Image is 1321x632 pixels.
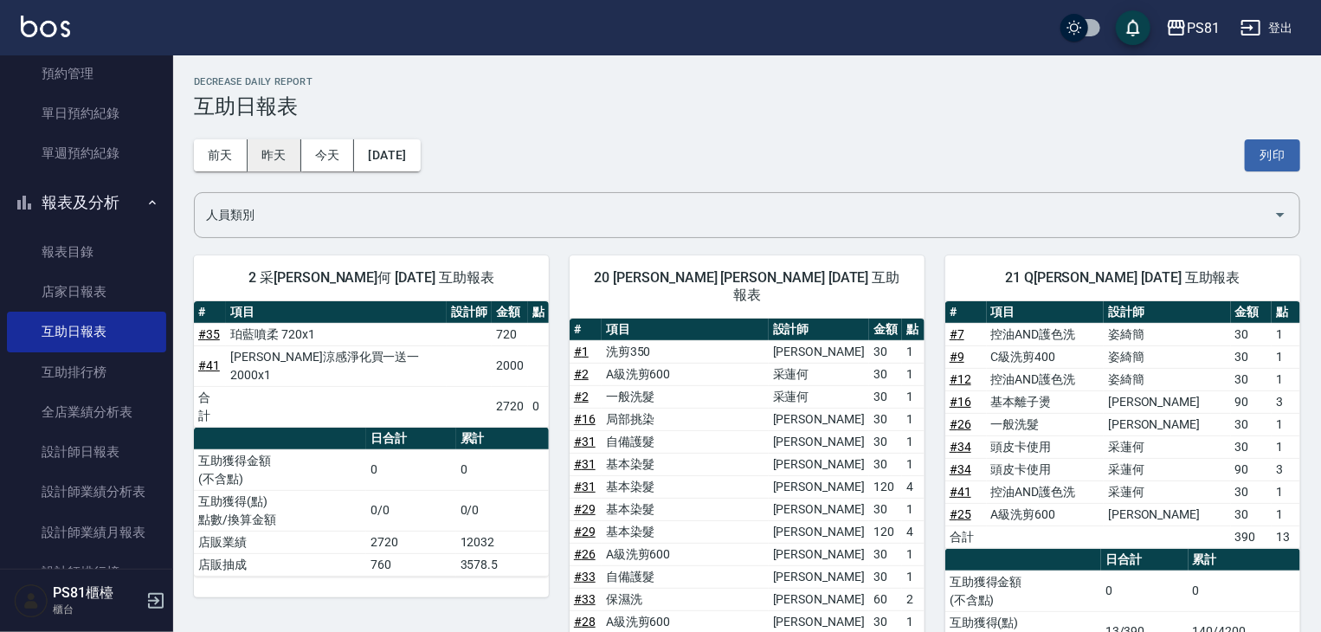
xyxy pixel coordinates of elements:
[602,363,769,385] td: A級洗剪600
[602,565,769,588] td: 自備護髮
[950,417,971,431] a: #26
[366,449,456,490] td: 0
[7,352,166,392] a: 互助排行榜
[1231,345,1273,368] td: 30
[987,503,1104,526] td: A級洗剪600
[1189,571,1300,611] td: 0
[950,462,971,476] a: #34
[987,345,1104,368] td: C級洗剪400
[7,232,166,272] a: 報表目錄
[602,520,769,543] td: 基本染髮
[869,588,902,610] td: 60
[1272,368,1300,390] td: 1
[53,602,141,617] p: 櫃台
[945,571,1101,611] td: 互助獲得金額 (不含點)
[570,319,602,341] th: #
[1272,458,1300,480] td: 3
[1231,435,1273,458] td: 30
[602,319,769,341] th: 項目
[869,498,902,520] td: 30
[1272,480,1300,503] td: 1
[1266,201,1294,229] button: Open
[950,327,964,341] a: #7
[574,570,596,584] a: #33
[1272,345,1300,368] td: 1
[1104,435,1230,458] td: 采蓮何
[456,490,549,531] td: 0/0
[902,340,925,363] td: 1
[1189,549,1300,571] th: 累計
[198,327,220,341] a: #35
[1231,526,1273,548] td: 390
[1272,526,1300,548] td: 13
[574,367,589,381] a: #2
[769,453,869,475] td: [PERSON_NAME]
[7,312,166,351] a: 互助日報表
[902,408,925,430] td: 1
[869,408,902,430] td: 30
[226,345,447,386] td: [PERSON_NAME]涼感淨化買一送一 2000x1
[194,490,366,531] td: 互助獲得(點) 點數/換算金額
[194,386,226,427] td: 合計
[769,498,869,520] td: [PERSON_NAME]
[574,480,596,493] a: #31
[1104,413,1230,435] td: [PERSON_NAME]
[194,301,226,324] th: #
[7,180,166,225] button: 報表及分析
[1231,503,1273,526] td: 30
[7,472,166,512] a: 設計師業績分析表
[574,502,596,516] a: #29
[1231,480,1273,503] td: 30
[21,16,70,37] img: Logo
[1272,503,1300,526] td: 1
[602,498,769,520] td: 基本染髮
[602,543,769,565] td: A級洗剪600
[987,323,1104,345] td: 控油AND護色洗
[248,139,301,171] button: 昨天
[194,76,1300,87] h2: Decrease Daily Report
[574,412,596,426] a: #16
[194,94,1300,119] h3: 互助日報表
[1159,10,1227,46] button: PS81
[215,269,528,287] span: 2 采[PERSON_NAME]何 [DATE] 互助報表
[602,453,769,475] td: 基本染髮
[945,301,987,324] th: #
[902,363,925,385] td: 1
[7,272,166,312] a: 店家日報表
[869,340,902,363] td: 30
[7,513,166,552] a: 設計師業績月報表
[1101,549,1189,571] th: 日合計
[945,526,987,548] td: 合計
[945,301,1300,549] table: a dense table
[456,449,549,490] td: 0
[1272,413,1300,435] td: 1
[1231,301,1273,324] th: 金額
[1104,301,1230,324] th: 設計師
[987,480,1104,503] td: 控油AND護色洗
[602,475,769,498] td: 基本染髮
[769,408,869,430] td: [PERSON_NAME]
[492,345,528,386] td: 2000
[950,440,971,454] a: #34
[53,584,141,602] h5: PS81櫃檯
[602,385,769,408] td: 一般洗髮
[902,453,925,475] td: 1
[7,94,166,133] a: 單日預約紀錄
[987,458,1104,480] td: 頭皮卡使用
[1104,323,1230,345] td: 姿綺簡
[528,301,549,324] th: 點
[194,531,366,553] td: 店販業績
[226,301,447,324] th: 項目
[1104,458,1230,480] td: 采蓮何
[1231,368,1273,390] td: 30
[950,395,971,409] a: #16
[574,390,589,403] a: #2
[950,350,964,364] a: #9
[456,428,549,450] th: 累計
[194,139,248,171] button: 前天
[1231,458,1273,480] td: 90
[492,323,528,345] td: 720
[574,435,596,448] a: #31
[574,592,596,606] a: #33
[902,319,925,341] th: 點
